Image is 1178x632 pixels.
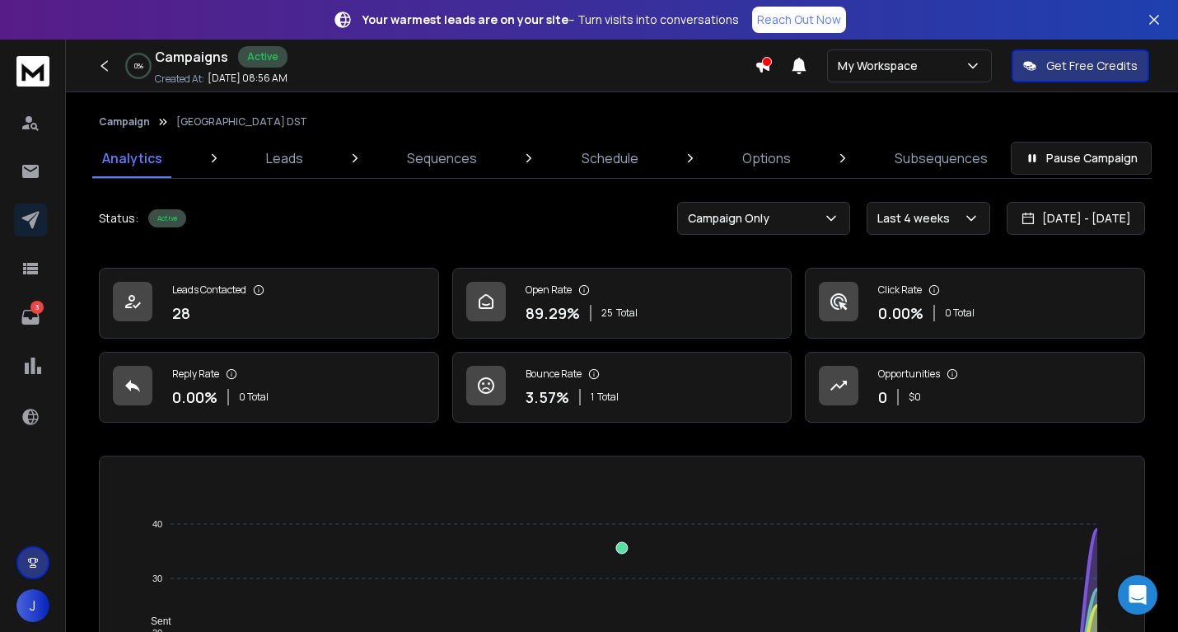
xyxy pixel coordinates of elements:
span: 1 [591,391,594,404]
h1: Campaigns [155,47,228,67]
p: Reply Rate [172,367,219,381]
a: Open Rate89.29%25Total [452,268,792,339]
a: Analytics [92,138,172,178]
p: Get Free Credits [1046,58,1138,74]
p: 28 [172,302,190,325]
div: Open Intercom Messenger [1118,575,1157,615]
a: Reply Rate0.00%0 Total [99,352,439,423]
a: Subsequences [885,138,998,178]
span: 25 [601,307,613,320]
p: 0 [878,386,887,409]
img: logo [16,56,49,87]
a: Leads [256,138,313,178]
tspan: 30 [152,573,162,583]
p: Schedule [582,148,638,168]
strong: Your warmest leads are on your site [362,12,568,27]
p: Campaign Only [688,210,776,227]
p: $ 0 [909,391,921,404]
a: Options [732,138,801,178]
p: [GEOGRAPHIC_DATA] DST [176,115,307,129]
a: Schedule [572,138,648,178]
p: 3.57 % [526,386,569,409]
p: My Workspace [838,58,924,74]
a: Sequences [397,138,487,178]
p: 3 [30,301,44,314]
p: [DATE] 08:56 AM [208,72,287,85]
p: Open Rate [526,283,572,297]
a: 3 [14,301,47,334]
a: Bounce Rate3.57%1Total [452,352,792,423]
a: Leads Contacted28 [99,268,439,339]
p: Leads Contacted [172,283,246,297]
button: J [16,589,49,622]
p: Subsequences [895,148,988,168]
button: Pause Campaign [1011,142,1152,175]
p: 0 Total [239,391,269,404]
tspan: 40 [152,519,162,529]
p: Leads [266,148,303,168]
p: – Turn visits into conversations [362,12,739,28]
p: 0 % [134,61,143,71]
p: Sequences [407,148,477,168]
p: 0 Total [945,307,975,320]
div: Active [238,46,287,68]
p: 0.00 % [172,386,217,409]
span: Total [616,307,638,320]
p: Last 4 weeks [877,210,956,227]
p: 89.29 % [526,302,580,325]
p: Bounce Rate [526,367,582,381]
a: Reach Out Now [752,7,846,33]
p: 0.00 % [878,302,923,325]
p: Opportunities [878,367,940,381]
button: Get Free Credits [1012,49,1149,82]
p: Analytics [102,148,162,168]
button: [DATE] - [DATE] [1007,202,1145,235]
a: Click Rate0.00%0 Total [805,268,1145,339]
p: Status: [99,210,138,227]
p: Reach Out Now [757,12,841,28]
div: Active [148,209,186,227]
span: Total [597,391,619,404]
p: Created At: [155,73,204,86]
p: Click Rate [878,283,922,297]
p: Options [742,148,791,168]
span: Sent [138,616,171,627]
a: Opportunities0$0 [805,352,1145,423]
button: Campaign [99,115,150,129]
